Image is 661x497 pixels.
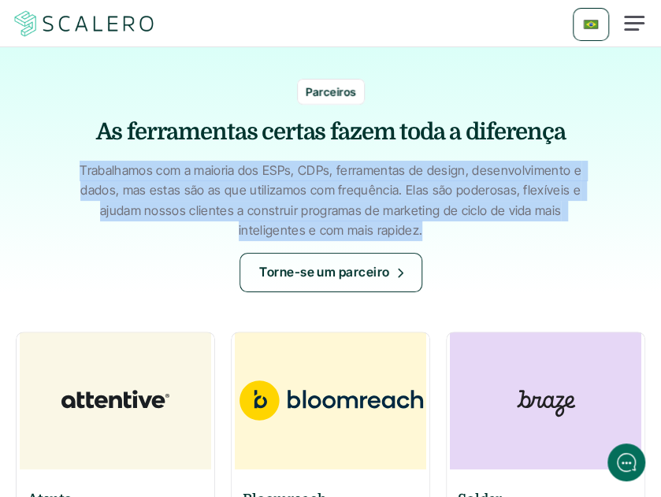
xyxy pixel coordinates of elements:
p: Torne-se um parceiro [259,262,390,283]
span: We run on Gist [132,395,199,406]
button: New conversation [24,209,291,240]
p: Parceiros [306,83,356,100]
span: New conversation [102,218,189,231]
iframe: gist-messenger-bubble-iframe [607,443,645,481]
img: Scalero company logotype [12,9,157,39]
p: Trabalhamos com a maioria dos ESPs, CDPs, ferramentas de design, desenvolvimento e dados, mas est... [75,161,587,241]
a: Scalero company logotype [12,9,157,38]
h2: Let us know if we can help with lifecycle marketing. [24,105,292,180]
h1: Hi! Welcome to [GEOGRAPHIC_DATA]. [24,76,292,102]
a: Torne-se um parceiro [240,253,422,292]
strong: As ferramentas certas fazem toda a diferença [96,119,566,145]
img: 🇧🇷 [583,17,599,32]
